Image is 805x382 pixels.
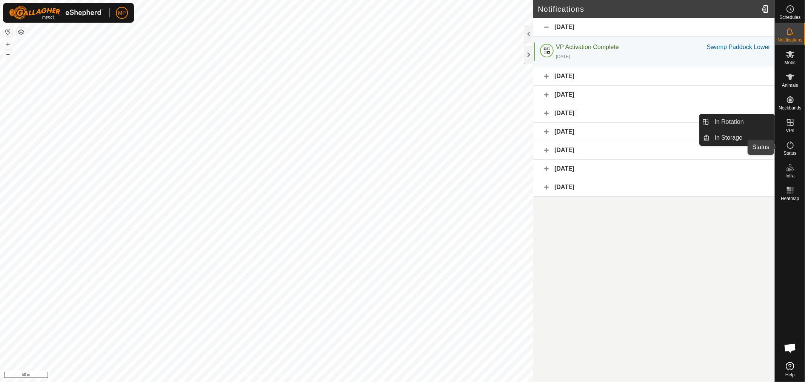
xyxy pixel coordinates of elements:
[3,40,12,49] button: +
[533,86,775,104] div: [DATE]
[786,128,794,133] span: VPs
[17,28,26,37] button: Map Layers
[782,83,798,88] span: Animals
[3,27,12,36] button: Reset Map
[533,104,775,123] div: [DATE]
[785,60,796,65] span: Mobs
[775,359,805,380] a: Help
[533,67,775,86] div: [DATE]
[533,123,775,141] div: [DATE]
[779,337,802,359] div: Open chat
[533,178,775,197] div: [DATE]
[700,114,774,129] li: In Rotation
[710,130,775,145] a: In Storage
[783,151,796,156] span: Status
[533,18,775,37] div: [DATE]
[556,44,619,50] span: VP Activation Complete
[778,38,802,42] span: Notifications
[779,15,800,20] span: Schedules
[237,372,265,379] a: Privacy Policy
[707,43,770,52] div: Swamp Paddock Lower
[785,174,794,178] span: Infra
[9,6,103,20] img: Gallagher Logo
[700,130,774,145] li: In Storage
[710,114,775,129] a: In Rotation
[274,372,296,379] a: Contact Us
[118,9,126,17] span: MP
[715,117,744,126] span: In Rotation
[533,141,775,160] div: [DATE]
[556,53,570,60] div: [DATE]
[781,196,799,201] span: Heatmap
[3,49,12,59] button: –
[785,373,795,377] span: Help
[533,160,775,178] div: [DATE]
[538,5,759,14] h2: Notifications
[779,106,801,110] span: Neckbands
[715,133,743,142] span: In Storage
